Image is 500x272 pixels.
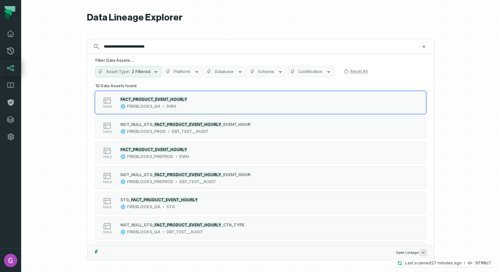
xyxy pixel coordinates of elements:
div: DWH [166,104,176,109]
button: Platform [163,66,202,77]
span: table [103,130,112,134]
span: Certification [298,69,322,74]
mark: FACT_PRODUCT_EVENT_HOURLY [154,172,221,177]
mark: FACT_PRODUCT_EVENT_HOURLY [131,197,198,202]
div: Suggestions [87,81,434,245]
span: NOT_NULL_S [120,222,146,227]
img: avatar of Guy Abramov [4,254,17,267]
div: DBT_TEST__AUDIT [179,179,216,184]
div: FIREBLOCKS_PROD [127,129,166,134]
span: Press ↵ to add a new Data Asset to the graph [419,249,427,256]
relative-time: Sep 2, 2025, 2:22 PM GMT+3 [431,260,462,265]
button: Asset Type2 Filtered [95,66,161,77]
span: 2 Filtered [132,69,150,74]
mark: FACT_PRODUCT_EVENT_HOURLY [120,147,187,152]
div: FIREBLOCKS_QA [127,204,160,210]
span: Platform [174,69,190,74]
span: TG_ [146,222,154,227]
span: table [103,180,112,184]
span: TG_ [146,172,154,177]
button: tableFIREBLOCKS_QADWH [95,91,426,114]
span: TG_ [146,122,154,127]
span: Asset Type [106,69,130,74]
span: _CTA_TYPE [221,222,244,227]
span: Open Lineage [396,249,427,256]
button: tableFIREBLOCKS_PRODDBT_TEST__AUDIT [95,116,426,139]
span: table [103,231,112,234]
button: Database [204,66,246,77]
div: DBT_TEST__AUDIT [166,229,203,235]
mark: FACT_PRODUCT_EVENT_HOURLY [120,97,187,102]
mark: FACT_PRODUCT_EVENT_HOURLY [154,222,221,227]
span: NOT_NULL_S [120,122,146,127]
span: Schema [258,69,274,74]
button: Last scanned[DATE] 2:22:58 PM971f8c7 [393,259,495,267]
button: Schema [247,66,286,77]
button: tableFIREBLOCKS_QASTG [95,192,426,214]
mark: FACT_PRODUCT_EVENT_HOURLY [154,122,221,127]
div: STG [166,204,175,210]
p: Last scanned [405,260,462,266]
div: DWH [179,154,189,159]
h4: 971f8c7 [475,261,491,265]
span: S [120,197,123,202]
h5: Filter Data Assets... [95,58,426,63]
button: Clear search query [421,43,427,50]
div: FIREBLOCKS_PREPROD [127,179,173,184]
button: Certification [287,66,334,77]
div: FIREBLOCKS_QA [127,104,160,109]
span: table [103,105,112,108]
button: tableincrementalFIREBLOCKS_PRODDWH [95,242,426,264]
div: FIREBLOCKS_QA [127,229,160,235]
span: Database [215,69,233,74]
div: DBT_TEST__AUDIT [172,129,209,134]
h1: Data Lineage Explorer [87,12,434,23]
button: Reset All [341,66,370,77]
button: tableFIREBLOCKS_PREPRODDWH [95,141,426,164]
button: tableFIREBLOCKS_QADBT_TEST__AUDIT [95,217,426,239]
span: NOT_NULL_S [120,172,146,177]
button: tableFIREBLOCKS_PREPRODDBT_TEST__AUDIT [95,167,426,189]
span: table [103,206,112,209]
span: TG_ [123,197,131,202]
span: _EVENT_HOUR [221,172,250,177]
span: _EVENT_HOUR [221,122,250,127]
div: FIREBLOCKS_PREPROD [127,154,173,159]
span: table [103,155,112,159]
